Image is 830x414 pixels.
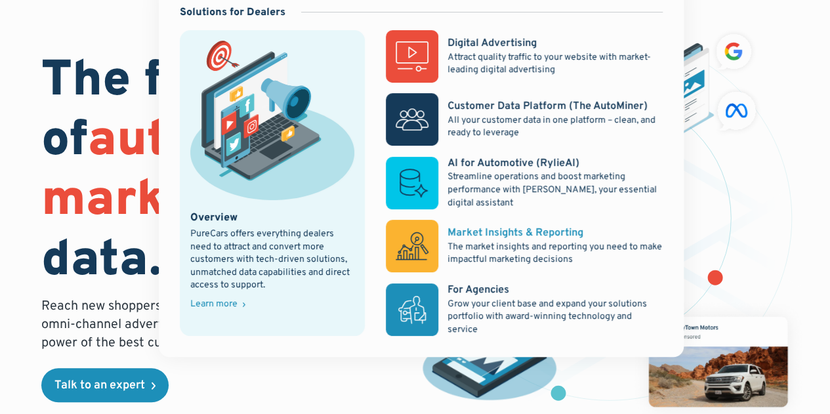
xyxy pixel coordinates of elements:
[447,51,663,77] p: Attract quality traffic to your website with market-leading digital advertising
[386,30,663,83] a: Digital AdvertisingAttract quality traffic to your website with market-leading digital advertising
[447,171,663,209] p: Streamline operations and boost marketing performance with [PERSON_NAME], your essential digital ...
[447,241,663,266] p: The market insights and reporting you need to make impactful marketing decisions
[54,380,145,392] div: Talk to an expert
[190,211,238,225] div: Overview
[190,41,354,199] img: marketing illustration showing social media channels and campaigns
[41,52,399,292] h1: The future of is data.
[447,114,663,140] p: All your customer data in one platform – clean, and ready to leverage
[447,298,663,337] p: Grow your client base and expand your solutions portfolio with award-winning technology and service
[41,110,358,233] span: automotive marketing
[180,5,285,20] div: Solutions for Dealers
[447,99,648,114] div: Customer Data Platform (The AutoMiner)
[386,93,663,146] a: Customer Data Platform (The AutoMiner)All your customer data in one platform – clean, and ready t...
[447,226,583,240] div: Market Insights & Reporting
[386,156,663,209] a: AI for Automotive (RylieAI)Streamline operations and boost marketing performance with [PERSON_NAM...
[190,300,238,309] div: Learn more
[180,30,365,336] a: marketing illustration showing social media channels and campaignsOverviewPureCars offers everyth...
[41,297,399,352] p: Reach new shoppers and nurture existing clients through an omni-channel advertising approach comb...
[190,228,354,292] div: PureCars offers everything dealers need to attract and convert more customers with tech-driven so...
[447,36,537,51] div: Digital Advertising
[613,29,761,137] img: ads on social media and advertising partners
[386,220,663,272] a: Market Insights & ReportingThe market insights and reporting you need to make impactful marketing...
[386,283,663,336] a: For AgenciesGrow your client base and expand your solutions portfolio with award-winning technolo...
[447,283,509,297] div: For Agencies
[41,368,169,402] a: Talk to an expert
[447,156,579,171] div: AI for Automotive (RylieAI)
